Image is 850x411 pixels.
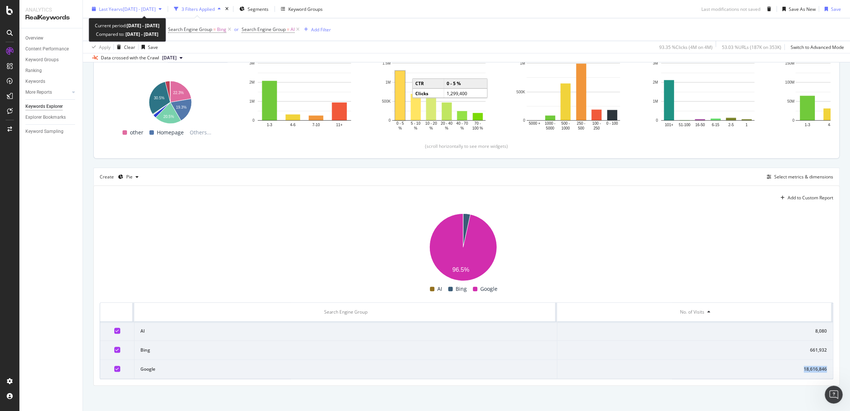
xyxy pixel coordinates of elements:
button: Pie [115,171,142,183]
text: % [460,126,464,130]
a: [DOMAIN_NAME] [88,94,131,100]
button: Apply [89,41,111,53]
text: 0 - 5 [396,121,404,125]
b: Other AI platforms [15,94,70,100]
div: Compared to: [96,30,158,38]
span: other [130,128,143,137]
div: Keyword Sampling [25,128,63,136]
span: = [213,26,216,32]
div: Keyword Groups [25,56,59,64]
text: 1M [653,99,658,103]
div: Add to Custom Report [788,196,833,200]
text: % [398,126,402,130]
a: Content Performance [25,45,77,53]
text: 96.5% [452,267,469,273]
text: 150M [785,61,794,65]
button: Start recording [47,245,53,250]
text: 5000 + [529,121,540,125]
span: Segments [248,6,269,12]
div: 53.03 % URLs ( 187K on 353K ) [722,44,781,50]
text: 5 - 10 [411,121,421,125]
button: Upload attachment [35,245,41,250]
b: [DATE] - [DATE] [127,22,159,29]
div: Clear [124,44,135,50]
div: Save [831,6,841,12]
b: OpenAI [15,76,36,82]
text: 0 [656,118,658,122]
button: go back [5,3,19,17]
button: Save [822,3,841,15]
span: Last Year [99,6,118,12]
text: 0 [792,118,794,122]
div: Content Performance [25,45,69,53]
text: 2M [653,80,658,84]
div: Add Filter [311,26,331,32]
text: 500K [382,99,391,103]
div: Create [100,171,142,183]
b: ChatGPT app visits [15,112,71,118]
text: 500 - [561,121,570,125]
div: Explorer Bookmarks [25,113,66,121]
div: 8,080 [563,328,827,334]
a: Ranking [25,67,77,75]
text: 0 [252,118,255,122]
text: 100 % [472,126,483,130]
div: Apply [99,44,111,50]
div: Keywords Explorer [25,103,63,110]
text: 16-50 [695,122,705,127]
div: • : Include hits with parameter [12,112,137,127]
text: 20.5% [163,114,174,118]
a: Explorer Bookmarks [25,113,77,121]
span: Search Engine Group [168,26,212,32]
button: Add to Custom Report [778,192,833,204]
div: A chart. [112,77,228,125]
b: [DATE] - [DATE] [124,31,158,37]
div: While AI Overview clicks and impressions are included in our RealKeywords data, there's currently... [12,131,137,196]
a: [DOMAIN_NAME] [84,76,127,82]
div: Select metrics & dimensions [774,174,833,180]
text: 100M [785,80,794,84]
text: 1000 [561,126,570,130]
button: Clear [114,41,135,53]
text: 1 [745,122,748,127]
span: Homepage [157,128,184,137]
img: Profile image for Customer Support [21,4,33,16]
text: 70 - [474,121,481,125]
div: RealKeywords [25,13,77,22]
text: 2-5 [728,122,734,127]
text: 1M [520,61,525,65]
text: 50M [787,99,794,103]
text: % [414,126,417,130]
text: 250 - [577,121,585,125]
div: 661,932 [563,347,827,354]
text: 1000 - [545,121,555,125]
text: 40 - 70 [456,121,468,125]
text: 3M [249,61,255,65]
a: Keywords Explorer [25,103,77,110]
text: 6-15 [712,122,719,127]
text: 5000 [546,126,555,130]
text: 1.5M [382,61,391,65]
div: Switch to Advanced Mode [791,44,844,50]
div: or [234,26,239,32]
a: [URL] [72,94,86,100]
div: AI search visits are tracked through referrer domains in your log data. We identify AI bot visits... [12,50,137,72]
text: 101+ [665,122,673,127]
text: 22.3% [173,90,184,94]
button: Emoji picker [12,245,18,250]
text: 4-6 [290,122,296,127]
text: % [429,126,433,130]
div: Current period: [95,21,159,30]
a: More Reports [25,88,70,96]
text: 0 - 100 [606,121,618,125]
div: Save As New [789,6,816,12]
div: A chart. [381,59,497,131]
b: Important note about AI Overview data: [12,131,113,144]
text: 20 - 40 [441,121,453,125]
button: Home [117,3,131,17]
text: 0 [523,118,525,122]
div: The Visits report displays data for , but these filters allow you to customize which search engin... [12,6,137,35]
text: 1M [385,80,391,84]
text: 11+ [336,122,342,127]
button: Add Filter [301,25,331,34]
